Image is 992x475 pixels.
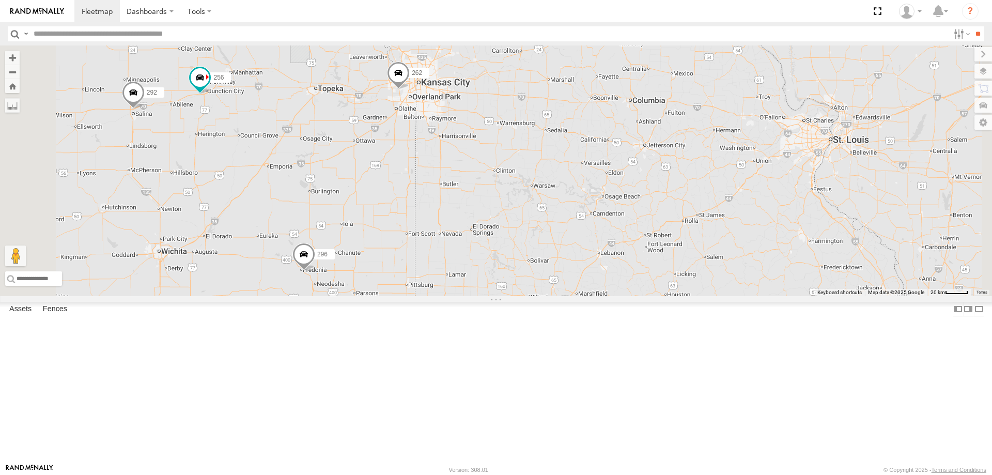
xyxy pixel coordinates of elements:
label: Map Settings [974,115,992,130]
div: © Copyright 2025 - [884,467,986,473]
button: Keyboard shortcuts [817,289,862,296]
button: Drag Pegman onto the map to open Street View [5,246,26,266]
span: 292 [147,89,157,96]
a: Terms and Conditions [932,467,986,473]
a: Visit our Website [6,465,53,475]
span: 256 [213,74,224,81]
i: ? [962,3,979,20]
div: Version: 308.01 [449,467,488,473]
label: Dock Summary Table to the Left [953,302,963,317]
div: Steve Basgall [895,4,925,19]
span: Map data ©2025 Google [868,289,924,295]
label: Dock Summary Table to the Right [963,302,973,317]
button: Zoom out [5,65,20,79]
label: Search Query [22,26,30,41]
label: Hide Summary Table [974,302,984,317]
label: Measure [5,98,20,113]
button: Map Scale: 20 km per 41 pixels [927,289,971,296]
a: Terms (opens in new tab) [977,290,987,295]
button: Zoom in [5,51,20,65]
span: 20 km [931,289,945,295]
img: rand-logo.svg [10,8,64,15]
span: 262 [412,69,422,76]
span: 296 [317,251,328,258]
label: Search Filter Options [950,26,972,41]
label: Assets [4,302,37,316]
button: Zoom Home [5,79,20,93]
label: Fences [38,302,72,316]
